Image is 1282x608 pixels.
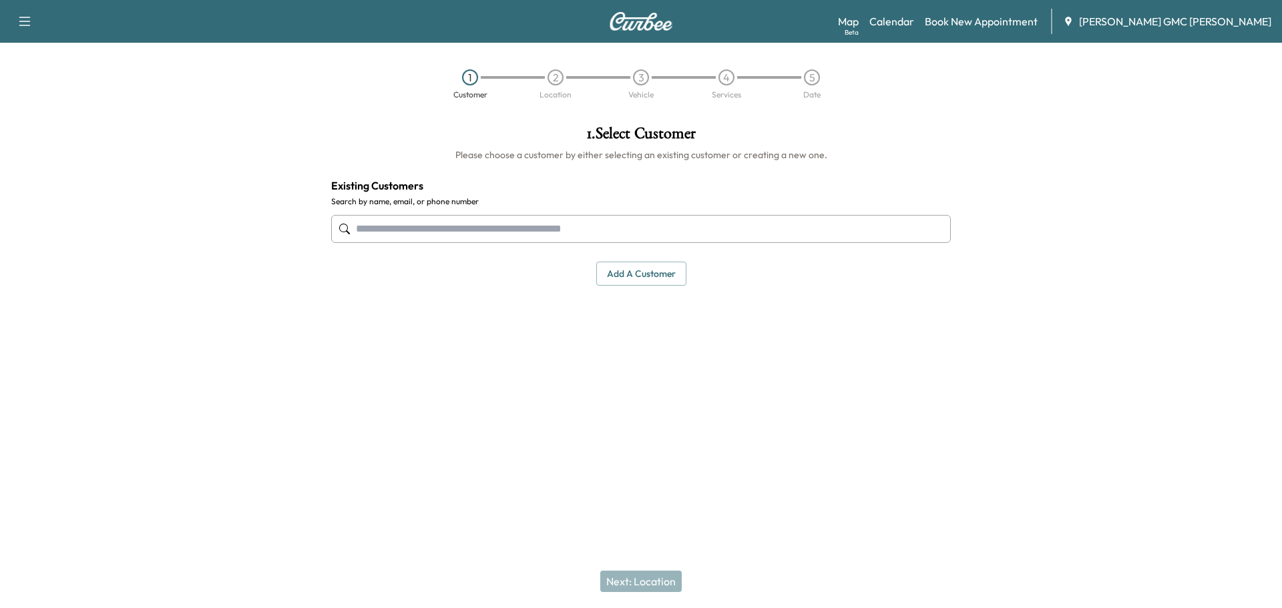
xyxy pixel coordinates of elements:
div: 1 [462,69,478,85]
div: Beta [845,27,859,37]
div: 4 [718,69,734,85]
a: Book New Appointment [925,13,1038,29]
span: [PERSON_NAME] GMC [PERSON_NAME] [1079,13,1271,29]
div: Customer [453,91,487,99]
div: 3 [633,69,649,85]
a: MapBeta [838,13,859,29]
label: Search by name, email, or phone number [331,196,951,207]
div: Services [712,91,741,99]
div: 2 [548,69,564,85]
h1: 1 . Select Customer [331,125,951,148]
img: Curbee Logo [609,12,673,31]
div: Date [803,91,821,99]
a: Calendar [869,13,914,29]
button: Add a customer [596,262,686,286]
h6: Please choose a customer by either selecting an existing customer or creating a new one. [331,148,951,162]
h4: Existing Customers [331,178,951,194]
div: Vehicle [628,91,654,99]
div: 5 [804,69,820,85]
div: Location [540,91,572,99]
